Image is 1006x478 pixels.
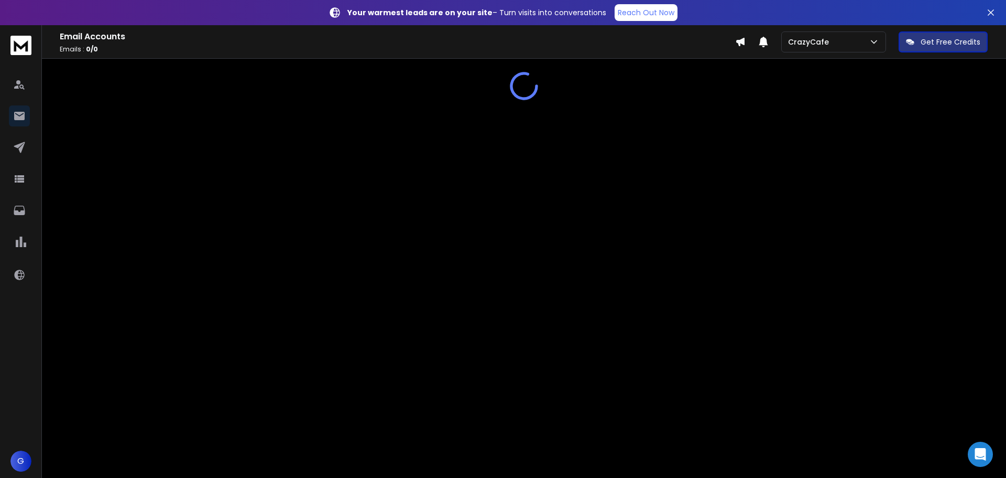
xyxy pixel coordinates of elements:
h1: Email Accounts [60,30,735,43]
button: Get Free Credits [899,31,988,52]
p: CrazyCafe [788,37,833,47]
p: Get Free Credits [921,37,980,47]
p: Emails : [60,45,735,54]
a: Reach Out Now [615,4,677,21]
p: – Turn visits into conversations [347,7,606,18]
strong: Your warmest leads are on your site [347,7,493,18]
div: Open Intercom Messenger [968,442,993,467]
img: logo [10,36,31,55]
p: Reach Out Now [618,7,674,18]
button: G [10,451,31,472]
span: 0 / 0 [86,45,98,54]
